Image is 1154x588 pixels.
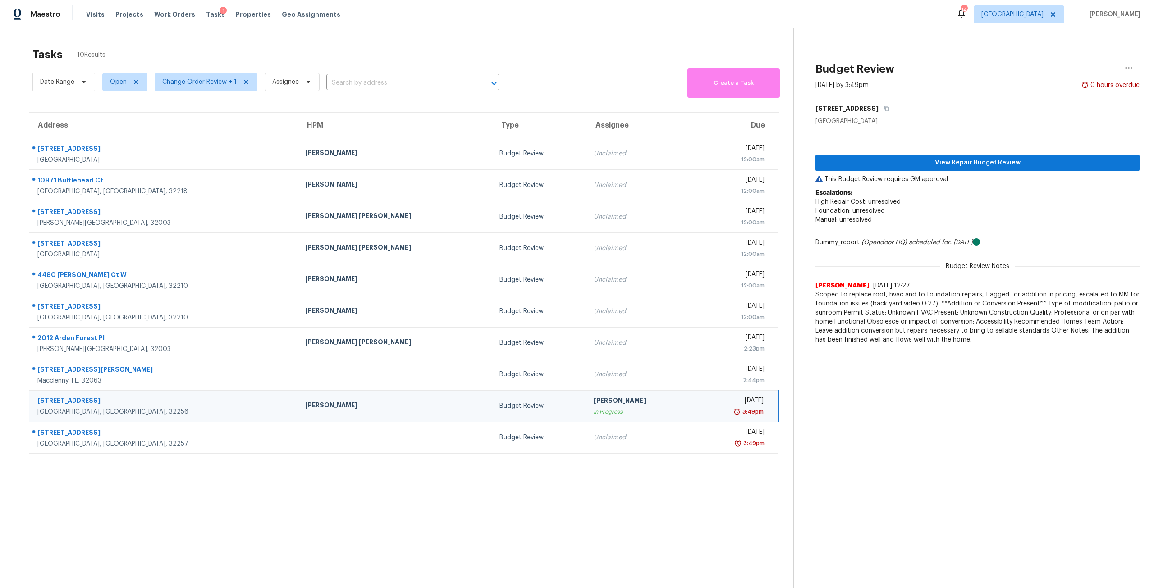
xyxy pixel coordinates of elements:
[37,250,291,259] div: [GEOGRAPHIC_DATA]
[272,77,299,87] span: Assignee
[701,175,764,187] div: [DATE]
[815,64,894,73] h2: Budget Review
[594,396,687,407] div: [PERSON_NAME]
[499,433,580,442] div: Budget Review
[815,117,1140,126] div: [GEOGRAPHIC_DATA]
[37,239,291,250] div: [STREET_ADDRESS]
[940,262,1015,271] span: Budget Review Notes
[37,219,291,228] div: [PERSON_NAME][GEOGRAPHIC_DATA], 32003
[77,50,105,59] span: 10 Results
[37,176,291,187] div: 10971 Bufflehead Ct
[701,187,764,196] div: 12:00am
[594,212,687,221] div: Unclaimed
[37,270,291,282] div: 4480 [PERSON_NAME] Ct W
[1086,10,1140,19] span: [PERSON_NAME]
[206,11,225,18] span: Tasks
[742,439,765,448] div: 3:49pm
[499,181,580,190] div: Budget Review
[815,208,885,214] span: Foundation: unresolved
[701,301,764,313] div: [DATE]
[305,180,485,191] div: [PERSON_NAME]
[305,274,485,286] div: [PERSON_NAME]
[733,407,741,416] img: Overdue Alarm Icon
[734,439,742,448] img: Overdue Alarm Icon
[37,187,291,196] div: [GEOGRAPHIC_DATA], [GEOGRAPHIC_DATA], 32218
[873,283,910,289] span: [DATE] 12:27
[110,77,127,87] span: Open
[692,78,775,88] span: Create a Task
[154,10,195,19] span: Work Orders
[879,100,891,117] button: Copy Address
[701,155,764,164] div: 12:00am
[815,290,1140,344] span: Scoped to replace roof, hvac and to foundation repairs, flagged for addition in pricing, escalate...
[37,396,291,407] div: [STREET_ADDRESS]
[86,10,105,19] span: Visits
[40,77,74,87] span: Date Range
[37,439,291,448] div: [GEOGRAPHIC_DATA], [GEOGRAPHIC_DATA], 32257
[961,5,967,14] div: 14
[701,313,764,322] div: 12:00am
[701,250,764,259] div: 12:00am
[586,113,694,138] th: Assignee
[326,76,474,90] input: Search by address
[701,270,764,281] div: [DATE]
[492,113,587,138] th: Type
[823,157,1132,169] span: View Repair Budget Review
[909,239,973,246] i: scheduled for: [DATE]
[815,190,852,196] b: Escalations:
[32,50,63,59] h2: Tasks
[220,7,227,16] div: 1
[37,282,291,291] div: [GEOGRAPHIC_DATA], [GEOGRAPHIC_DATA], 32210
[31,10,60,19] span: Maestro
[37,365,291,376] div: [STREET_ADDRESS][PERSON_NAME]
[305,337,485,349] div: [PERSON_NAME] [PERSON_NAME]
[701,396,764,407] div: [DATE]
[1081,81,1089,90] img: Overdue Alarm Icon
[37,313,291,322] div: [GEOGRAPHIC_DATA], [GEOGRAPHIC_DATA], 32210
[815,238,1140,247] div: Dummy_report
[282,10,340,19] span: Geo Assignments
[815,217,872,223] span: Manual: unresolved
[499,401,580,410] div: Budget Review
[499,244,580,253] div: Budget Review
[37,144,291,155] div: [STREET_ADDRESS]
[861,239,907,246] i: (Opendoor HQ)
[305,211,485,223] div: [PERSON_NAME] [PERSON_NAME]
[694,113,778,138] th: Due
[594,244,687,253] div: Unclaimed
[594,181,687,190] div: Unclaimed
[594,275,687,284] div: Unclaimed
[488,77,500,90] button: Open
[499,275,580,284] div: Budget Review
[701,333,764,344] div: [DATE]
[37,407,291,416] div: [GEOGRAPHIC_DATA], [GEOGRAPHIC_DATA], 32256
[815,155,1140,171] button: View Repair Budget Review
[499,370,580,379] div: Budget Review
[115,10,143,19] span: Projects
[687,68,780,98] button: Create a Task
[815,81,869,90] div: [DATE] by 3:49pm
[981,10,1044,19] span: [GEOGRAPHIC_DATA]
[499,212,580,221] div: Budget Review
[37,345,291,354] div: [PERSON_NAME][GEOGRAPHIC_DATA], 32003
[701,344,764,353] div: 2:23pm
[701,238,764,250] div: [DATE]
[162,77,237,87] span: Change Order Review + 1
[37,207,291,219] div: [STREET_ADDRESS]
[37,333,291,345] div: 2012 Arden Forest Pl
[815,199,901,205] span: High Repair Cost: unresolved
[29,113,298,138] th: Address
[305,401,485,412] div: [PERSON_NAME]
[701,144,764,155] div: [DATE]
[305,148,485,160] div: [PERSON_NAME]
[701,207,764,218] div: [DATE]
[701,376,764,385] div: 2:44pm
[741,407,764,416] div: 3:49pm
[594,149,687,158] div: Unclaimed
[37,428,291,439] div: [STREET_ADDRESS]
[499,307,580,316] div: Budget Review
[594,407,687,416] div: In Progress
[815,175,1140,184] p: This Budget Review requires GM approval
[37,155,291,164] div: [GEOGRAPHIC_DATA]
[305,306,485,317] div: [PERSON_NAME]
